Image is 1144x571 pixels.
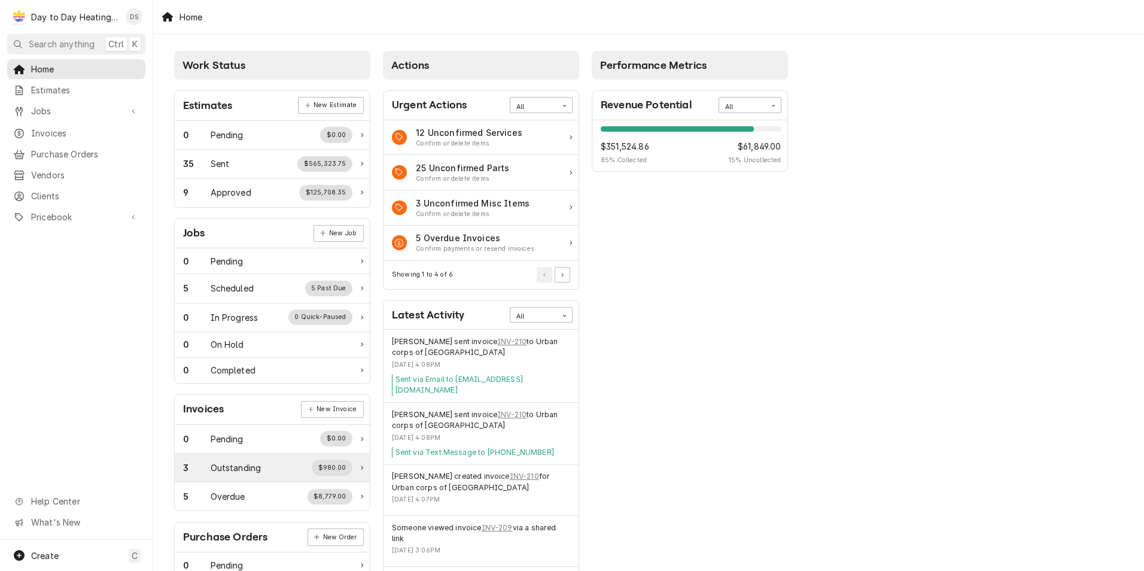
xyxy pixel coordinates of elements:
[31,169,139,181] span: Vendors
[314,225,364,242] div: Card Link Button
[535,267,571,283] div: Pagination Controls
[384,300,579,330] div: Card Header
[392,523,570,560] div: Event Details
[537,267,552,283] button: Go to Previous Page
[175,358,370,383] div: Work Status
[384,516,579,567] div: Event
[308,489,352,505] div: Work Status Supplemental Data
[601,156,649,165] span: 85 % Collected
[416,126,522,139] div: Action Item Title
[183,129,211,141] div: Work Status Count
[31,211,121,223] span: Pricebook
[7,59,145,79] a: Home
[7,123,145,143] a: Invoices
[384,403,579,465] div: Event
[320,127,352,142] div: Work Status Supplemental Data
[308,529,364,545] a: New Order
[31,551,59,561] span: Create
[392,523,570,545] div: Event String
[183,338,211,351] div: Work Status Count
[183,186,211,199] div: Work Status Count
[592,120,787,172] div: Card Data
[11,8,28,25] div: Day to Day Heating and Cooling's Avatar
[175,332,370,358] a: Work Status
[183,490,211,503] div: Work Status Count
[174,51,370,80] div: Card Column Header
[175,274,370,303] div: Work Status
[416,244,534,254] div: Action Item Suggestion
[392,546,570,555] div: Event Timestamp
[592,90,788,172] div: Card: Revenue Potential
[183,461,211,474] div: Work Status Count
[383,90,579,290] div: Card: Urgent Actions
[31,63,139,75] span: Home
[392,336,570,359] div: Event String
[7,512,145,532] a: Go to What's New
[31,127,139,139] span: Invoices
[175,248,370,274] a: Work Status
[211,255,244,268] div: Work Status Title
[175,150,370,178] a: Work Status
[392,374,570,396] div: Event Message
[211,186,251,199] div: Work Status Title
[384,91,579,120] div: Card Header
[132,549,138,562] span: C
[392,409,570,432] div: Event String
[392,433,570,443] div: Event Timestamp
[305,281,353,296] div: Work Status Supplemental Data
[601,140,649,153] span: $351,524.86
[416,139,522,148] div: Action Item Suggestion
[211,461,261,474] div: Work Status Title
[729,140,781,165] div: Revenue Potential Collected
[211,364,255,376] div: Work Status Title
[11,8,28,25] div: D
[211,433,244,445] div: Work Status Title
[175,121,370,150] a: Work Status
[516,102,551,112] div: All
[384,330,579,403] div: Event
[384,261,579,289] div: Card Footer: Pagination
[416,174,509,184] div: Action Item Suggestion
[497,336,527,347] a: INV-210
[175,425,370,454] div: Work Status
[29,38,95,50] span: Search anything
[211,338,244,351] div: Work Status Title
[175,303,370,332] div: Work Status
[719,97,781,113] div: Card Data Filter Control
[175,248,370,383] div: Card Data
[175,91,370,121] div: Card Header
[384,190,579,226] a: Action Item
[7,144,145,164] a: Purchase Orders
[384,120,579,156] a: Action Item
[174,394,370,511] div: Card: Invoices
[132,38,138,50] span: K
[555,267,570,283] button: Go to Next Page
[31,105,121,117] span: Jobs
[182,59,245,71] span: Work Status
[211,129,244,141] div: Work Status Title
[7,207,145,227] a: Go to Pricebook
[391,59,429,71] span: Actions
[175,394,370,424] div: Card Header
[600,59,707,71] span: Performance Metrics
[383,51,579,80] div: Card Column Header
[183,311,211,324] div: Work Status Count
[416,232,534,244] div: Action Item Title
[384,155,579,190] a: Action Item
[298,97,363,114] a: New Estimate
[7,101,145,121] a: Go to Jobs
[392,307,464,323] div: Card Title
[183,529,267,545] div: Card Title
[7,34,145,54] button: Search anythingCtrlK
[7,80,145,100] a: Estimates
[320,431,352,447] div: Work Status Supplemental Data
[592,120,787,172] div: Revenue Potential
[516,312,551,321] div: All
[312,460,352,475] div: Work Status Supplemental Data
[301,401,363,418] div: Card Link Button
[174,90,370,208] div: Card: Estimates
